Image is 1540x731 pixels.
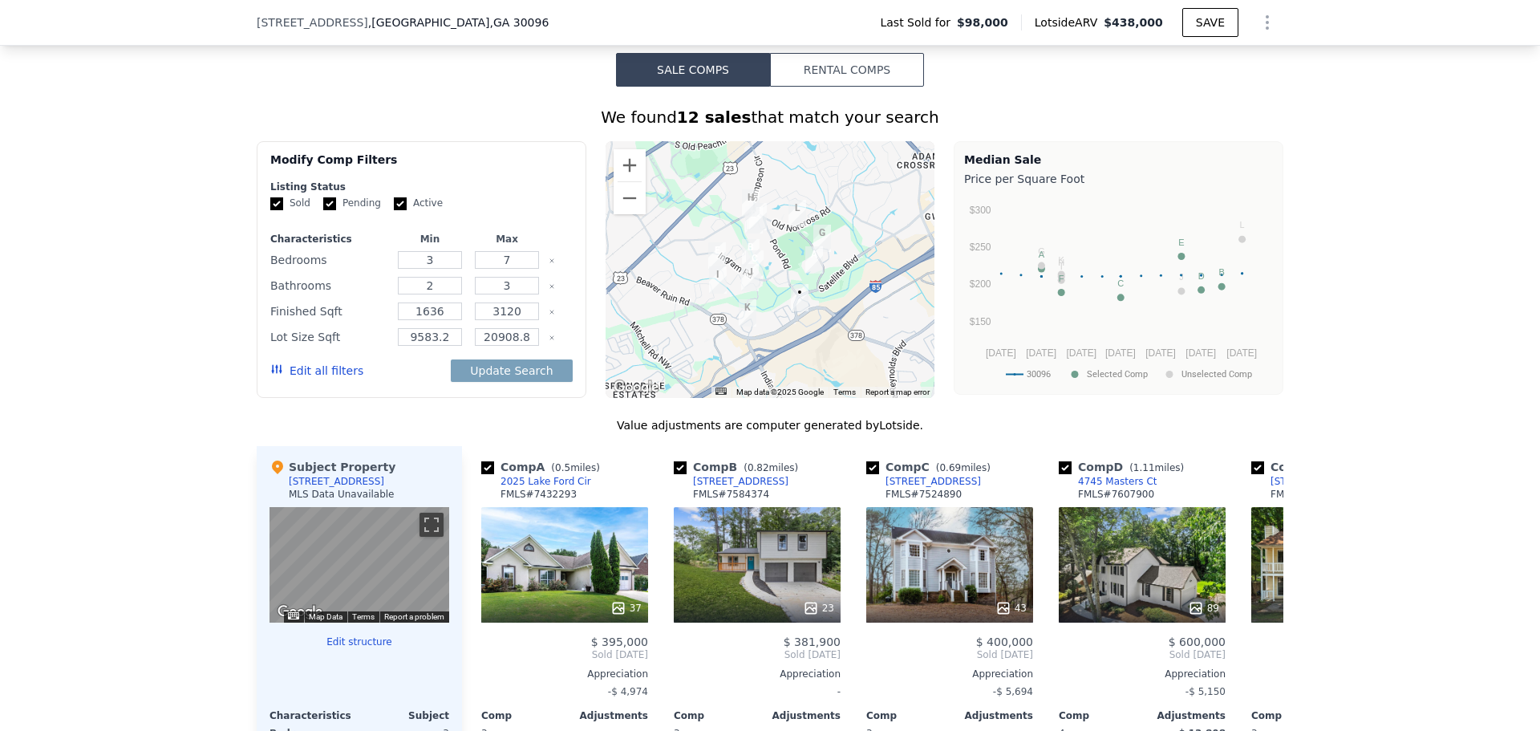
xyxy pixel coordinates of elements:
[976,636,1033,648] span: $ 400,000
[1059,668,1226,680] div: Appreciation
[742,239,760,266] div: 4847 Royal Dr
[614,149,646,181] button: Zoom in
[1226,347,1257,359] text: [DATE]
[1123,462,1190,473] span: ( miles)
[368,14,549,30] span: , [GEOGRAPHIC_DATA]
[995,600,1027,616] div: 43
[1059,255,1065,265] text: K
[1059,709,1142,722] div: Comp
[274,602,326,623] img: Google
[749,203,767,230] div: 4715 Masters Ct
[270,363,363,379] button: Edit all filters
[270,274,388,297] div: Bathrooms
[739,299,756,327] div: 2146 Sitting Bull Ct
[549,258,555,264] button: Clear
[270,233,388,246] div: Characteristics
[1179,272,1184,282] text: J
[970,205,991,216] text: $300
[970,278,991,290] text: $200
[748,462,769,473] span: 0.82
[693,475,788,488] div: [STREET_ADDRESS]
[555,462,570,473] span: 0.5
[742,189,760,217] div: 4801 Trevino Cir
[1059,475,1157,488] a: 4745 Masters Ct
[674,475,788,488] a: [STREET_ADDRESS]
[1240,220,1245,229] text: L
[1059,648,1226,661] span: Sold [DATE]
[549,335,555,341] button: Clear
[257,14,368,30] span: [STREET_ADDRESS]
[1117,278,1124,288] text: C
[614,182,646,214] button: Zoom out
[1270,488,1347,501] div: FMLS # 7589296
[610,377,663,398] img: Google
[395,233,465,246] div: Min
[1270,475,1366,488] div: [STREET_ADDRESS]
[939,462,961,473] span: 0.69
[1142,709,1226,722] div: Adjustments
[1145,347,1176,359] text: [DATE]
[309,611,342,623] button: Map Data
[866,668,1033,680] div: Appreciation
[481,668,648,680] div: Appreciation
[1026,347,1056,359] text: [DATE]
[788,200,806,227] div: 4510 Millerbrook Ct
[865,388,930,396] a: Report a map error
[1105,347,1136,359] text: [DATE]
[1078,475,1157,488] div: 4745 Masters Ct
[481,459,606,475] div: Comp A
[270,249,388,271] div: Bedrooms
[481,475,591,488] a: 2025 Lake Ford Cir
[270,197,283,210] input: Sold
[257,417,1283,433] div: Value adjustments are computer generated by Lotside .
[1181,369,1252,380] text: Unselected Comp
[1078,488,1154,501] div: FMLS # 7607900
[866,709,950,722] div: Comp
[489,16,549,29] span: , GA 30096
[746,250,764,278] div: 4900 Racquet Ct
[323,197,336,210] input: Pending
[805,246,823,274] div: 2025 Lake Ford Cir
[1035,14,1104,30] span: Lotside ARV
[394,197,443,210] label: Active
[964,190,1273,391] svg: A chart.
[610,377,663,398] a: Open this area in Google Maps (opens a new window)
[970,316,991,327] text: $150
[715,388,727,395] button: Keyboard shortcuts
[269,507,449,623] div: Map
[269,709,359,722] div: Characteristics
[419,513,444,537] button: Toggle fullscreen view
[866,648,1033,661] span: Sold [DATE]
[866,475,981,488] a: [STREET_ADDRESS]
[1027,369,1051,380] text: 30096
[833,388,856,396] a: Terms (opens in new tab)
[736,388,824,396] span: Map data ©2025 Google
[545,462,606,473] span: ( miles)
[1251,709,1335,722] div: Comp
[288,612,299,619] button: Keyboard shortcuts
[1251,6,1283,39] button: Show Options
[674,680,841,703] div: -
[1251,475,1366,488] a: [STREET_ADDRESS]
[970,242,991,253] text: $250
[745,206,763,234] div: 4745 Masters Ct
[1059,274,1064,283] text: F
[1251,648,1418,661] span: Expired [DATE]
[1251,680,1418,703] div: -
[986,347,1016,359] text: [DATE]
[930,462,997,473] span: ( miles)
[880,14,957,30] span: Last Sold for
[472,233,542,246] div: Max
[500,475,591,488] div: 2025 Lake Ford Cir
[352,612,375,621] a: Terms (opens in new tab)
[674,648,841,661] span: Sold [DATE]
[591,636,648,648] span: $ 395,000
[549,309,555,315] button: Clear
[1058,258,1064,267] text: H
[964,168,1273,190] div: Price per Square Foot
[674,459,804,475] div: Comp B
[803,600,834,616] div: 23
[1038,246,1045,256] text: G
[885,475,981,488] div: [STREET_ADDRESS]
